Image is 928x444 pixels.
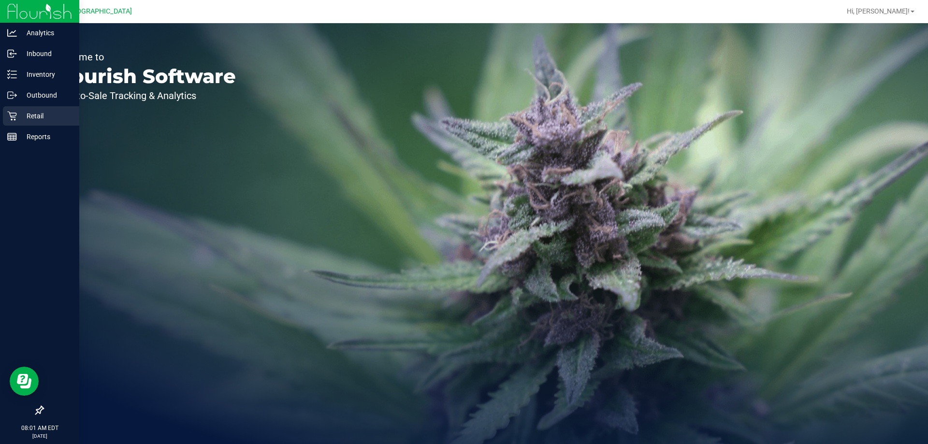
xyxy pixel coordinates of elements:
[4,432,75,440] p: [DATE]
[17,69,75,80] p: Inventory
[66,7,132,15] span: [GEOGRAPHIC_DATA]
[7,28,17,38] inline-svg: Analytics
[17,110,75,122] p: Retail
[17,89,75,101] p: Outbound
[17,131,75,143] p: Reports
[10,367,39,396] iframe: Resource center
[7,111,17,121] inline-svg: Retail
[7,49,17,58] inline-svg: Inbound
[7,70,17,79] inline-svg: Inventory
[7,90,17,100] inline-svg: Outbound
[7,132,17,142] inline-svg: Reports
[847,7,910,15] span: Hi, [PERSON_NAME]!
[17,48,75,59] p: Inbound
[17,27,75,39] p: Analytics
[52,91,236,100] p: Seed-to-Sale Tracking & Analytics
[52,52,236,62] p: Welcome to
[52,67,236,86] p: Flourish Software
[4,424,75,432] p: 08:01 AM EDT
